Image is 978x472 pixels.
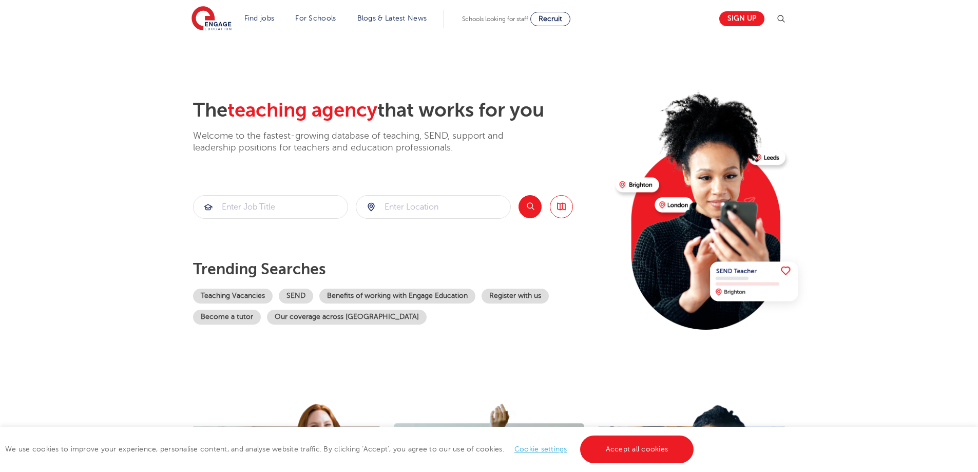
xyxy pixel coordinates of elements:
[193,195,348,219] div: Submit
[193,130,532,154] p: Welcome to the fastest-growing database of teaching, SEND, support and leadership positions for t...
[580,436,694,463] a: Accept all cookies
[193,260,607,278] p: Trending searches
[319,289,475,304] a: Benefits of working with Engage Education
[193,289,273,304] a: Teaching Vacancies
[539,15,562,23] span: Recruit
[482,289,549,304] a: Register with us
[279,289,313,304] a: SEND
[357,14,427,22] a: Blogs & Latest News
[519,195,542,218] button: Search
[193,310,261,325] a: Become a tutor
[244,14,275,22] a: Find jobs
[267,310,427,325] a: Our coverage across [GEOGRAPHIC_DATA]
[193,99,607,122] h2: The that works for you
[356,195,511,219] div: Submit
[5,445,696,453] span: We use cookies to improve your experience, personalise content, and analyse website traffic. By c...
[530,12,570,26] a: Recruit
[356,196,510,218] input: Submit
[295,14,336,22] a: For Schools
[191,6,232,32] img: Engage Education
[719,11,764,26] a: Sign up
[194,196,348,218] input: Submit
[514,445,567,453] a: Cookie settings
[462,15,528,23] span: Schools looking for staff
[227,99,377,121] span: teaching agency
